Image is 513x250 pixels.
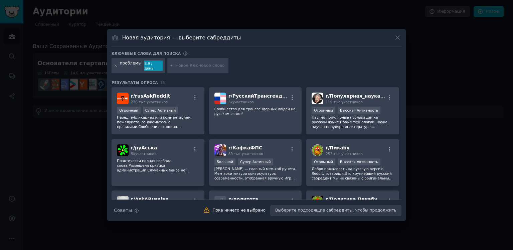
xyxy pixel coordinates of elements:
ya-tr-span: политота [233,197,259,202]
ya-tr-span: [PERSON_NAME] — главный мем-хаб рунета. Мем-архитектура контркультуры современности, отобранная в... [214,167,296,180]
ya-tr-span: Практически полная свобода слова. [117,159,171,167]
ya-tr-span: 89 тыс. [228,152,242,156]
img: Пикабу [312,144,323,156]
ya-tr-span: r/ [228,145,232,150]
ya-tr-span: участников [341,100,362,104]
ya-tr-span: r/ [228,93,232,99]
ya-tr-span: 9k [131,152,135,156]
ya-tr-span: r/ [131,93,135,99]
ya-tr-span: 236 тыс. [131,100,147,104]
ya-tr-span: Огромный [314,160,333,164]
ya-tr-span: Сообщения от новых пользователей удаляются автофильтром. [117,125,195,133]
ya-tr-span: 15 [160,81,165,85]
ya-tr-span: r/ [326,197,330,202]
ya-tr-span: AskARussian [135,197,169,202]
ya-tr-span: 8,9 / день [144,61,153,70]
ya-tr-span: участников [232,100,253,104]
ya-tr-span: 119 тыс. [326,100,341,104]
ya-tr-span: участников [135,152,156,156]
ya-tr-span: Разрешена критика администрации. [117,163,165,172]
ya-tr-span: Супер Активный [240,160,271,164]
img: русАскРеддит [117,93,129,104]
ya-tr-span: 253 тыс. [326,152,341,156]
ya-tr-span: р/ [228,197,233,202]
ya-tr-span: r/ [131,145,135,150]
ya-tr-span: Политика Пикабу [330,197,377,202]
ya-tr-span: Добро пожаловать на русскую версию Reddit, товарищи. [312,167,383,175]
ya-tr-span: КафкаФПС [232,145,263,150]
ya-tr-span: Мы не связаны с оригинальным сайтом Pikabu. [312,176,392,185]
ya-tr-span: Перед публикацией или комментарием, пожалуйста, ознакомьтесь с правилами. [117,115,192,129]
ya-tr-span: r/ [326,145,330,150]
img: Популярная наука_ru [312,93,323,104]
ya-tr-span: Высокая Активность [340,160,378,164]
ya-tr-span: r/ [326,93,330,99]
img: АскАРусский [117,196,129,208]
img: ПикабуПолитика [312,196,323,208]
ya-tr-span: участников [341,152,362,156]
ya-tr-span: Новые технологии, наука, научно-популярная литература, исследования космоса, IT, технологии, физи... [312,120,388,147]
ya-tr-span: Огромный [119,108,138,112]
ya-tr-span: Новая аудитория — выберите сабреддиты [122,34,241,41]
input: Новое Ключевое слово [175,63,226,69]
ya-tr-span: Пикабу [330,145,349,150]
ya-tr-span: Сообщество для трансгендерных людей на русском языке! [214,107,296,116]
ya-tr-span: Супер Активный [145,108,176,112]
ya-tr-span: Советы [114,208,132,213]
ya-tr-span: Высокая Активность [340,108,378,112]
img: руАсска [117,144,129,156]
ya-tr-span: Случайных банов не существует. [117,168,189,177]
ya-tr-span: РусскийТрансгендер [232,93,289,99]
ya-tr-span: Ключевые слова для поиска [112,51,181,55]
ya-tr-span: rusAskReddit [135,93,170,99]
ya-tr-span: руАська [135,145,157,150]
button: Советы [112,205,141,216]
ya-tr-span: Это крупнейший русский сабреддит. [312,171,391,180]
ya-tr-span: проблемы [120,61,142,66]
ya-tr-span: Огромный [314,108,333,112]
ya-tr-span: участников [242,152,263,156]
ya-tr-span: 3k [228,100,233,104]
ya-tr-span: участников [147,100,168,104]
ya-tr-span: Пока ничего не выбрано [212,208,266,213]
ya-tr-span: r/ [131,197,135,202]
ya-tr-span: Результаты опроса [112,81,158,85]
img: КафкаФПС [214,144,226,156]
ya-tr-span: Большой [217,160,233,164]
ya-tr-span: Популярная_наука_Ru [330,93,389,99]
img: РусТрансгендер [214,93,226,104]
ya-tr-span: Научно-популярные публикации на русском языке. [312,115,378,124]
